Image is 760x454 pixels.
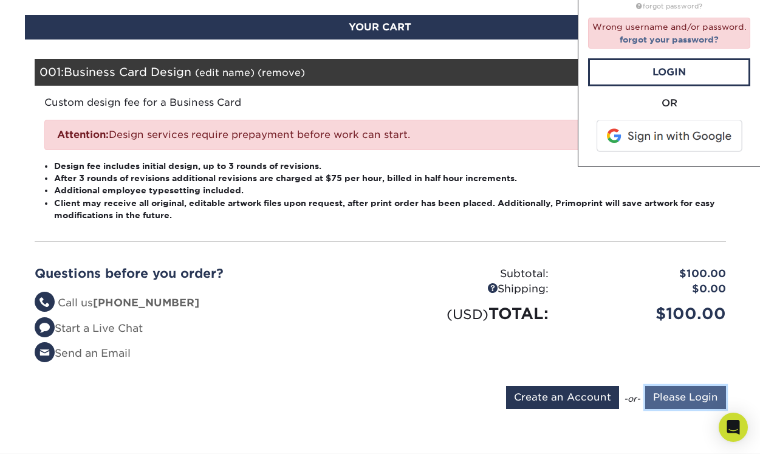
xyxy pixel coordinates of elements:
[35,86,726,110] div: Custom design fee for a Business Card
[64,65,191,78] span: Business Card Design
[54,160,716,172] li: Design fee includes initial design, up to 3 rounds of revisions.
[645,386,726,409] input: Please Login
[558,302,735,325] div: $100.00
[380,302,558,325] div: TOTAL:
[588,18,750,49] div: Wrong username and/or password.
[588,58,750,86] a: Login
[35,295,371,311] li: Call us
[93,297,199,309] strong: [PHONE_NUMBER]
[380,266,558,282] div: Subtotal:
[558,281,735,297] div: $0.00
[719,413,748,442] div: Open Intercom Messenger
[380,281,558,297] div: Shipping:
[35,266,371,281] h2: Questions before you order?
[624,394,640,404] em: -or-
[620,35,719,44] a: forgot your password?
[35,347,131,359] a: Send an Email
[506,386,619,409] input: Create an Account
[195,67,255,78] a: (edit name)
[588,96,750,111] div: OR
[35,59,611,86] div: 001:
[54,197,716,222] li: Client may receive all original, editable artwork files upon request, after print order has been ...
[258,67,305,78] a: (remove)
[44,120,716,150] div: Design services require prepayment before work can start.
[54,172,716,184] li: After 3 rounds of revisions additional revisions are charged at $75 per hour, billed in half hour...
[558,266,735,282] div: $100.00
[57,129,109,140] strong: Attention:
[54,184,716,196] li: Additional employee typesetting included.
[447,306,488,322] small: (USD)
[636,2,702,10] a: forgot password?
[35,322,143,334] a: Start a Live Chat
[349,21,411,33] span: YOUR CART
